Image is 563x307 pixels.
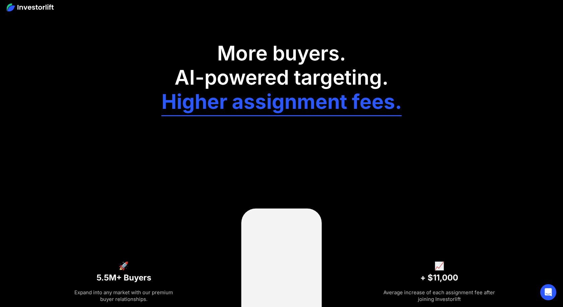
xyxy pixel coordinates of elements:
[162,89,402,116] h1: Higher assignment fees.
[162,41,402,89] h1: More buyers. AI-powered targeting.
[67,289,180,303] div: Expand into any market with our premium buyer relationships.
[383,289,496,303] div: Average increase of each assignment fee after joining Investorlift
[420,273,458,285] h3: + $11,000
[434,263,444,269] h6: 📈
[540,284,556,300] div: Open Intercom Messenger
[97,273,151,285] h3: 5.5M+ Buyers
[119,263,129,269] h6: 🚀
